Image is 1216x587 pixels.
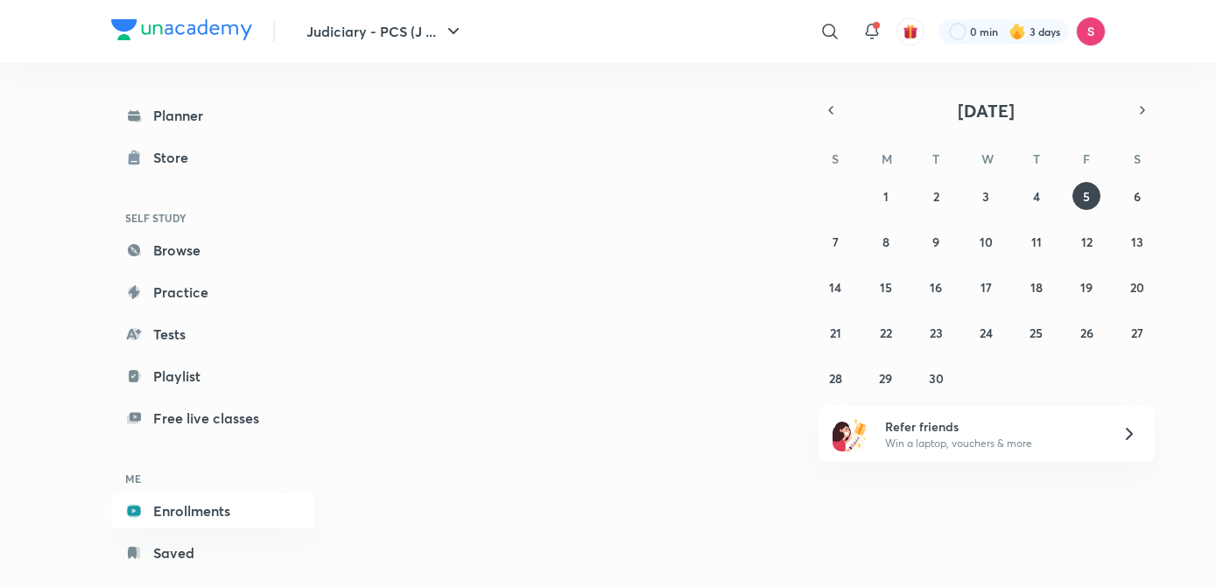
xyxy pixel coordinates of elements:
button: September 4, 2025 [1023,182,1051,210]
button: September 17, 2025 [972,273,1000,301]
h6: SELF STUDY [111,203,314,233]
abbr: Monday [882,150,892,167]
button: September 11, 2025 [1023,227,1051,255]
button: September 21, 2025 [821,318,849,346]
abbr: Tuesday [932,150,939,167]
a: Free live classes [111,401,314,436]
abbr: September 6, 2025 [1134,188,1141,205]
button: September 3, 2025 [972,182,1000,210]
abbr: September 17, 2025 [981,279,992,296]
h6: ME [111,464,314,493]
a: Enrollments [111,493,314,528]
button: September 27, 2025 [1123,318,1151,346]
abbr: Saturday [1134,150,1141,167]
button: September 10, 2025 [972,227,1000,255]
button: September 24, 2025 [972,318,1000,346]
button: September 9, 2025 [922,227,950,255]
abbr: September 25, 2025 [1030,325,1043,341]
button: September 8, 2025 [872,227,900,255]
abbr: September 23, 2025 [930,325,943,341]
button: September 14, 2025 [821,273,849,301]
abbr: September 3, 2025 [982,188,989,205]
div: Store [153,147,199,168]
button: September 29, 2025 [872,364,900,392]
abbr: September 11, 2025 [1031,234,1042,250]
a: Playlist [111,359,314,394]
a: Browse [111,233,314,268]
button: September 13, 2025 [1123,227,1151,255]
a: Company Logo [111,19,252,45]
button: September 25, 2025 [1023,318,1051,346]
abbr: September 16, 2025 [930,279,942,296]
button: September 7, 2025 [821,227,849,255]
a: Tests [111,317,314,352]
abbr: September 14, 2025 [829,279,841,296]
button: September 2, 2025 [922,182,950,210]
button: avatar [896,17,924,45]
abbr: September 28, 2025 [829,370,842,387]
button: September 20, 2025 [1123,273,1151,301]
abbr: September 21, 2025 [830,325,841,341]
button: September 23, 2025 [922,318,950,346]
button: September 1, 2025 [872,182,900,210]
h6: Refer friends [885,417,1100,436]
abbr: September 29, 2025 [879,370,892,387]
button: September 22, 2025 [872,318,900,346]
button: September 19, 2025 [1072,273,1100,301]
abbr: September 1, 2025 [883,188,889,205]
abbr: September 27, 2025 [1131,325,1143,341]
abbr: September 2, 2025 [933,188,939,205]
abbr: September 13, 2025 [1131,234,1143,250]
img: streak [1009,23,1026,40]
abbr: September 5, 2025 [1083,188,1090,205]
a: Planner [111,98,314,133]
button: September 12, 2025 [1072,227,1100,255]
button: September 26, 2025 [1072,318,1100,346]
img: Sandeep Kumar [1076,17,1106,46]
abbr: September 18, 2025 [1030,279,1043,296]
button: September 5, 2025 [1072,182,1100,210]
button: September 15, 2025 [872,273,900,301]
button: September 30, 2025 [922,364,950,392]
abbr: September 22, 2025 [880,325,892,341]
abbr: Sunday [832,150,839,167]
abbr: Wednesday [981,150,994,167]
span: [DATE] [958,99,1015,122]
abbr: September 15, 2025 [880,279,892,296]
abbr: Thursday [1033,150,1040,167]
abbr: September 9, 2025 [932,234,939,250]
abbr: September 20, 2025 [1130,279,1144,296]
img: Company Logo [111,19,252,40]
img: avatar [903,24,918,39]
img: referral [833,416,868,451]
p: Win a laptop, vouchers & more [885,436,1100,451]
button: September 6, 2025 [1123,182,1151,210]
a: Store [111,140,314,175]
abbr: September 19, 2025 [1080,279,1093,296]
button: September 18, 2025 [1023,273,1051,301]
abbr: September 7, 2025 [833,234,839,250]
abbr: September 10, 2025 [980,234,993,250]
a: Practice [111,275,314,310]
abbr: September 24, 2025 [980,325,993,341]
abbr: September 8, 2025 [882,234,889,250]
a: Saved [111,535,314,570]
abbr: September 26, 2025 [1080,325,1093,341]
button: [DATE] [843,98,1130,122]
abbr: September 12, 2025 [1081,234,1093,250]
button: September 16, 2025 [922,273,950,301]
abbr: September 4, 2025 [1033,188,1040,205]
button: Judiciary - PCS (J ... [296,14,474,49]
abbr: September 30, 2025 [929,370,944,387]
abbr: Friday [1083,150,1090,167]
button: September 28, 2025 [821,364,849,392]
